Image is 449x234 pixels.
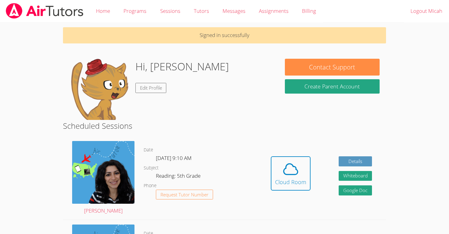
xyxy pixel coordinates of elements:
[339,171,372,181] button: Whiteboard
[285,79,380,94] button: Create Parent Account
[5,3,84,19] img: airtutors_banner-c4298cdbf04f3fff15de1276eac7730deb9818008684d7c2e4769d2f7ddbe033.png
[160,192,208,197] span: Request Tutor Number
[144,182,156,190] dt: Phone
[156,172,202,182] dd: Reading: 5th Grade
[144,146,153,154] dt: Date
[72,141,134,215] a: [PERSON_NAME]
[156,154,192,162] span: [DATE] 9:10 AM
[63,120,386,132] h2: Scheduled Sessions
[69,59,131,120] img: default.png
[135,59,229,74] h1: Hi, [PERSON_NAME]
[275,178,306,186] div: Cloud Room
[63,27,386,43] p: Signed in successfully
[144,164,159,172] dt: Subject
[339,156,372,166] a: Details
[285,59,380,76] button: Contact Support
[156,190,213,200] button: Request Tutor Number
[339,185,372,195] a: Google Doc
[135,83,167,93] a: Edit Profile
[271,156,311,191] button: Cloud Room
[72,141,134,203] img: air%20tutor%20avatar.png
[223,7,245,14] span: Messages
